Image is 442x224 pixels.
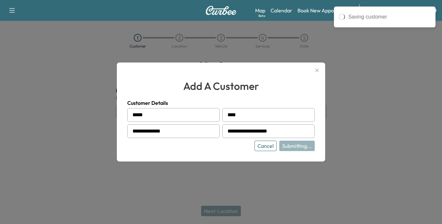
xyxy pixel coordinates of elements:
a: MapBeta [255,7,265,14]
h4: Customer Details [127,99,315,107]
a: Book New Appointment [297,7,352,14]
div: Beta [258,13,265,18]
img: Curbee Logo [205,6,237,15]
div: Saving customer [348,13,431,21]
button: Cancel [255,141,277,151]
h2: add a customer [127,78,315,94]
a: Calendar [270,7,292,14]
